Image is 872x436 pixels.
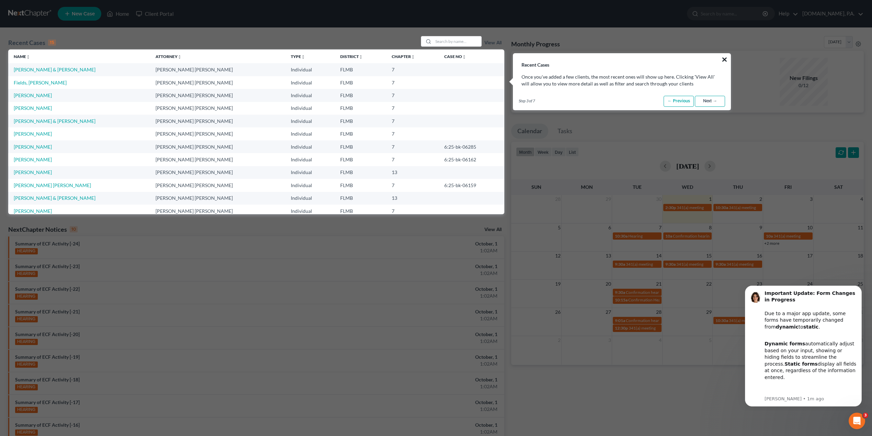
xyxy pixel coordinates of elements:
[335,76,386,89] td: FLMB
[14,169,52,175] a: [PERSON_NAME]
[386,205,439,217] td: 7
[30,105,122,159] div: Our team is actively working to re-integrate dynamic functionality and expects to have it restore...
[14,54,30,59] a: Nameunfold_more
[285,179,335,192] td: Individual
[386,192,439,205] td: 13
[386,179,439,192] td: 7
[26,55,30,59] i: unfold_more
[14,131,52,137] a: [PERSON_NAME]
[340,54,363,59] a: Districtunfold_more
[150,63,285,76] td: [PERSON_NAME] [PERSON_NAME]
[14,157,52,162] a: [PERSON_NAME]
[150,102,285,115] td: [PERSON_NAME] [PERSON_NAME]
[301,55,305,59] i: unfold_more
[150,127,285,140] td: [PERSON_NAME] [PERSON_NAME]
[335,205,386,217] td: FLMB
[8,38,56,47] div: Recent Cases
[462,55,466,59] i: unfold_more
[150,166,285,179] td: [PERSON_NAME] [PERSON_NAME]
[14,80,67,85] a: Fields, [PERSON_NAME]
[521,73,722,87] p: Once you've added a few clients, the most recent ones will show up here. Clicking 'View All' will...
[335,140,386,153] td: FLMB
[285,166,335,179] td: Individual
[386,140,439,153] td: 7
[386,89,439,102] td: 7
[359,55,363,59] i: unfold_more
[150,89,285,102] td: [PERSON_NAME] [PERSON_NAME]
[433,36,481,46] input: Search by name...
[735,279,872,411] iframe: Intercom notifications message
[14,144,52,150] a: [PERSON_NAME]
[849,413,865,429] iframe: Intercom live chat
[386,76,439,89] td: 7
[285,192,335,205] td: Individual
[285,140,335,153] td: Individual
[335,179,386,192] td: FLMB
[863,413,868,418] span: 3
[291,54,305,59] a: Typeunfold_more
[386,127,439,140] td: 7
[14,67,95,72] a: [PERSON_NAME] & [PERSON_NAME]
[439,153,504,166] td: 6:25-bk-06162
[386,153,439,166] td: 7
[14,208,52,214] a: [PERSON_NAME]
[285,76,335,89] td: Individual
[439,140,504,153] td: 6:25-bk-06285
[386,115,439,127] td: 7
[513,54,731,68] h3: Recent Cases
[14,105,52,111] a: [PERSON_NAME]
[335,115,386,127] td: FLMB
[150,192,285,205] td: [PERSON_NAME] [PERSON_NAME]
[335,63,386,76] td: FLMB
[14,182,91,188] a: [PERSON_NAME] [PERSON_NAME]
[519,98,535,104] span: Step 3 of 7
[48,39,56,46] div: 15
[150,115,285,127] td: [PERSON_NAME] [PERSON_NAME]
[150,76,285,89] td: [PERSON_NAME] [PERSON_NAME]
[695,96,725,107] a: Next →
[386,102,439,115] td: 7
[150,153,285,166] td: [PERSON_NAME] [PERSON_NAME]
[386,63,439,76] td: 7
[335,127,386,140] td: FLMB
[335,192,386,205] td: FLMB
[14,118,95,124] a: [PERSON_NAME] & [PERSON_NAME]
[285,115,335,127] td: Individual
[150,205,285,217] td: [PERSON_NAME] [PERSON_NAME]
[721,54,728,65] button: ×
[411,55,415,59] i: unfold_more
[14,195,95,201] a: [PERSON_NAME] & [PERSON_NAME]
[177,55,182,59] i: unfold_more
[285,63,335,76] td: Individual
[335,166,386,179] td: FLMB
[285,153,335,166] td: Individual
[335,153,386,166] td: FLMB
[150,140,285,153] td: [PERSON_NAME] [PERSON_NAME]
[156,54,182,59] a: Attorneyunfold_more
[150,179,285,192] td: [PERSON_NAME] [PERSON_NAME]
[444,54,466,59] a: Case Nounfold_more
[335,102,386,115] td: FLMB
[285,102,335,115] td: Individual
[484,41,502,45] a: View All
[386,166,439,179] td: 13
[285,89,335,102] td: Individual
[664,96,694,107] a: ← Previous
[285,127,335,140] td: Individual
[285,205,335,217] td: Individual
[30,117,122,123] p: Message from Emma, sent 1m ago
[14,92,52,98] a: [PERSON_NAME]
[335,89,386,102] td: FLMB
[392,54,415,59] a: Chapterunfold_more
